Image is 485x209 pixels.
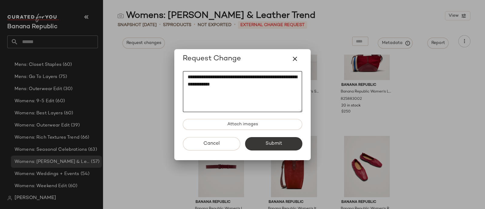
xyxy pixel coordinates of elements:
button: Attach images [183,119,302,130]
span: Request Change [183,54,241,64]
button: Cancel [183,137,240,150]
span: Submit [265,141,282,147]
button: Submit [245,137,302,150]
span: Attach images [227,122,258,127]
span: Cancel [203,141,220,147]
